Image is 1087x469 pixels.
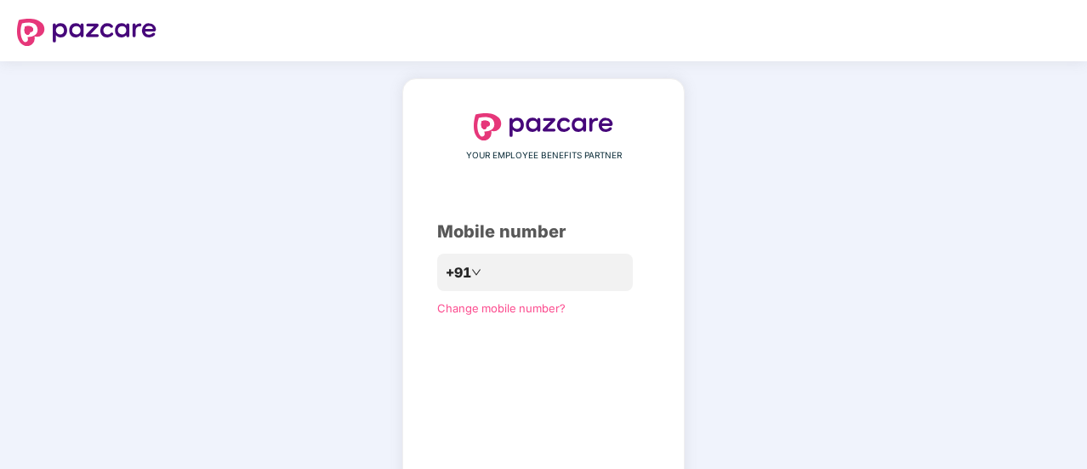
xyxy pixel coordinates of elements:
[17,19,157,46] img: logo
[466,149,622,163] span: YOUR EMPLOYEE BENEFITS PARTNER
[471,267,481,277] span: down
[437,301,566,315] a: Change mobile number?
[437,219,650,245] div: Mobile number
[446,262,471,283] span: +91
[474,113,613,140] img: logo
